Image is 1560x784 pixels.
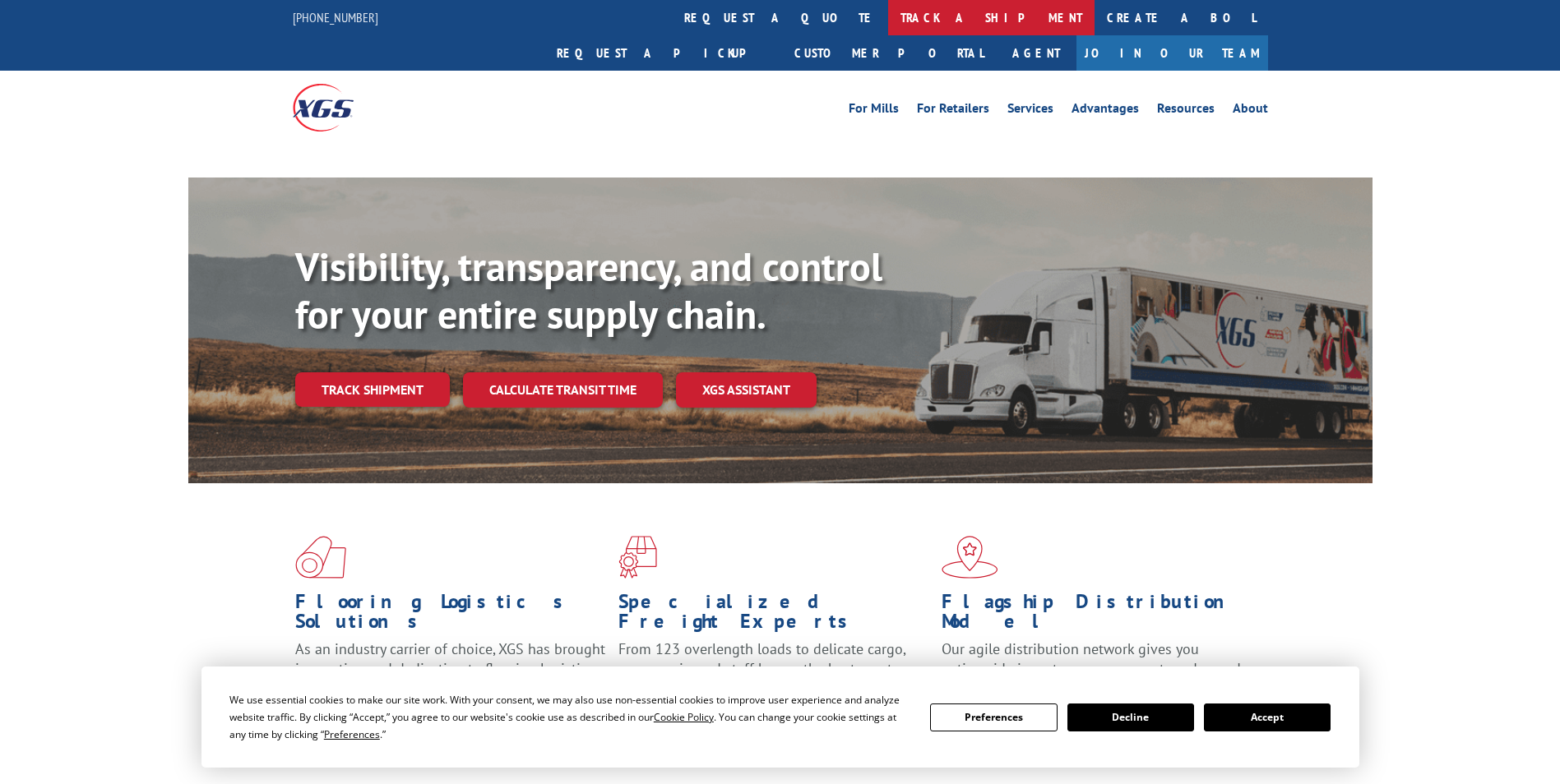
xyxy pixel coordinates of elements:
button: Accept [1204,703,1331,731]
button: Decline [1067,703,1194,731]
a: For Retailers [917,102,989,120]
span: Preferences [324,727,380,741]
a: Request a pickup [544,35,782,71]
div: We use essential cookies to make our site work. With your consent, we may also use non-essential ... [229,691,910,743]
a: Customer Portal [782,35,996,71]
a: XGS ASSISTANT [676,372,817,408]
b: Visibility, transparency, and control for your entire supply chain. [295,241,882,339]
img: xgs-icon-flagship-distribution-model-red [942,536,998,579]
a: Track shipment [295,372,450,407]
a: About [1233,102,1268,120]
a: Advantages [1072,102,1139,120]
a: Resources [1157,102,1215,120]
img: xgs-icon-focused-on-flooring-red [618,536,657,579]
span: Cookie Policy [654,710,714,724]
h1: Flooring Logistics Solutions [295,592,606,639]
h1: Specialized Freight Experts [618,592,929,639]
h1: Flagship Distribution Model [942,592,1252,639]
span: Our agile distribution network gives you nationwide inventory management on demand. [942,639,1244,678]
a: Agent [996,35,1076,71]
a: Join Our Team [1076,35,1268,71]
a: Services [1007,102,1053,120]
img: xgs-icon-total-supply-chain-intelligence-red [295,536,346,579]
div: Cookie Consent Prompt [201,666,1359,768]
p: From 123 overlength loads to delicate cargo, our experienced staff knows the best way to move you... [618,639,929,713]
button: Preferences [930,703,1057,731]
span: As an industry carrier of choice, XGS has brought innovation and dedication to flooring logistics... [295,639,605,698]
a: Calculate transit time [463,372,663,408]
a: [PHONE_NUMBER] [293,9,378,25]
a: For Mills [849,102,899,120]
